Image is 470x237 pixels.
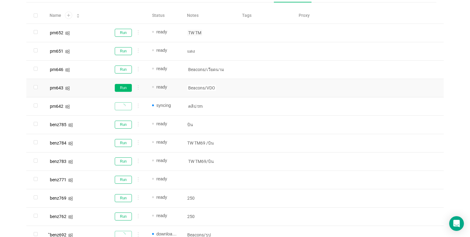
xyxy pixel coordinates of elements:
span: Name [50,12,61,19]
div: ิbenz692 [50,233,66,237]
i: icon: windows [68,196,73,201]
span: ready [156,121,167,126]
div: pm652 [50,31,63,35]
span: TW TM [187,30,202,36]
div: benz762 [50,214,66,219]
span: Notes [187,12,199,19]
span: ready [156,158,167,163]
p: แดง [187,48,232,54]
div: pm646 [50,67,63,72]
button: Run [115,29,132,37]
button: Run [115,66,132,73]
i: icon: windows [65,49,70,54]
p: TW TM69 [187,140,232,146]
button: Run [115,121,132,129]
div: benz769 [50,196,66,200]
i: icon: windows [68,178,73,182]
span: Tags [242,12,252,19]
div: pm642 [50,104,63,108]
i: icon: windows [68,160,73,164]
i: icon: windows [68,141,73,146]
span: syncing [156,103,171,108]
button: Run [115,139,132,147]
span: ready [156,66,167,71]
span: ready [156,140,167,145]
button: Run [115,194,132,202]
button: Run [115,157,132,165]
p: 250 [187,195,232,201]
div: benz784 [50,141,66,145]
span: ready [156,29,167,34]
button: Run [115,47,132,55]
div: benz771 [50,178,66,182]
button: Run [115,213,132,220]
i: icon: caret-down [76,15,80,17]
div: benz783 [50,159,66,164]
span: ready [156,213,167,218]
i: icon: windows [68,123,73,127]
span: ready [156,85,167,89]
button: Run [115,176,132,184]
div: Open Intercom Messenger [449,216,464,231]
div: pm651 [50,49,63,53]
span: Proxy [299,12,310,19]
span: คลิป tm [187,103,203,109]
i: icon: windows [68,215,73,219]
span: ready [156,195,167,200]
i: icon: windows [65,31,70,36]
div: benz785 [50,122,66,127]
i: icon: windows [65,104,70,109]
span: TW TM69/บิน [187,158,215,164]
div: Sort [76,13,80,17]
span: /บิน [205,140,215,146]
span: ready [156,48,167,53]
i: icon: caret-up [76,13,80,15]
button: Run [115,84,132,92]
p: 250 [187,213,232,220]
span: Beacons/VDO [187,85,216,91]
i: icon: windows [65,68,70,72]
div: pm643 [50,86,63,90]
p: บิน [187,122,232,128]
span: downloading profile... [156,231,177,237]
span: ready [156,176,167,181]
i: icon: windows [65,86,70,91]
span: Status [152,12,165,19]
span: Beacons/เวียดนาม [187,66,225,73]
